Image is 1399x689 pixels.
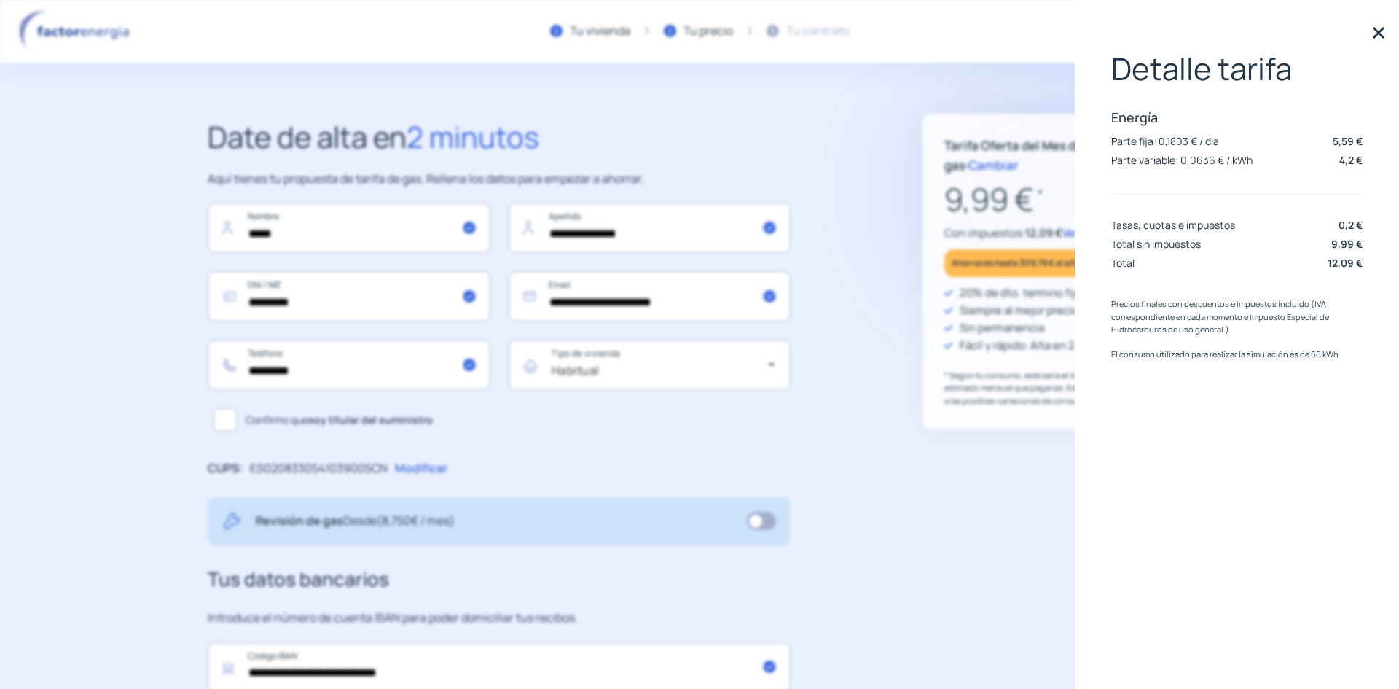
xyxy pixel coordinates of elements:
[1111,134,1219,148] p: Parte fija: 0,1803 € / dia
[1111,297,1363,336] p: Precios finales con descuentos e impuestos incluido (IVA correspondiente en cada momento e Impues...
[1111,51,1363,86] p: Detalle tarifa
[1339,217,1363,233] p: 0,2 €
[208,609,791,628] p: Introduce el número de cuenta IBAN para poder domiciliar tus recibos.
[395,459,447,478] p: Modificar
[308,413,433,427] b: soy titular del suministro
[1328,255,1363,270] p: 12,09 €
[944,136,1151,175] p: Tarifa Oferta del Mes de gas ·
[1339,152,1363,168] p: 4,2 €
[407,117,539,157] span: 2 minutos
[944,225,1169,242] p: Con impuestos:
[960,284,1132,302] p: 20% de dto. termino fijo y variable
[1111,348,1363,361] p: El consumo utilizado para realizar la simulación es de 66 kWh
[222,512,241,531] img: tool.svg
[552,348,620,360] mat-label: Tipo de vivienda
[208,170,791,189] p: Aquí tienes tu propuesta de tarifa de gas. Rellena los datos para empezar a ahorrar.
[968,157,1019,174] span: Cambiar
[944,175,1169,224] p: 9,99 €
[570,22,630,41] div: Tu vivienda
[1025,225,1062,241] span: 12,09 €
[208,114,791,160] h2: Date de alta en
[952,254,1080,271] p: Ahorrarás hasta 309,79 € al año
[1331,236,1363,252] p: 9,99 €
[683,22,733,41] div: Tu precio
[944,369,1169,408] p: * Según tu consumo, este sería el importe promedio estimado mensual que pagarías. Este importe qu...
[208,564,791,595] h3: Tus datos bancarios
[786,22,849,41] div: Tu contrato
[1111,256,1135,270] p: Total
[250,459,388,478] p: ES0208330541039005CN
[15,10,138,52] img: logo factor
[1333,133,1363,149] p: 5,59 €
[1111,153,1253,167] p: Parte variable: 0,0636 € / kWh
[552,362,600,378] span: Habitual
[208,459,243,478] p: CUPS:
[1111,109,1363,126] p: Energía
[1062,225,1118,241] span: Ver detalle
[960,337,1119,354] p: Fácil y rápido: Alta en 2 minutos
[1111,218,1235,232] p: Tasas, cuotas e impuestos
[960,302,1078,319] p: Siempre al mejor precio
[1111,237,1201,251] p: Total sin impuestos
[256,512,455,531] p: Revisión de gas
[960,319,1044,337] p: Sin permanencia
[343,513,455,529] span: Desde (8,750€ / mes)
[246,412,433,428] span: Confirmo que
